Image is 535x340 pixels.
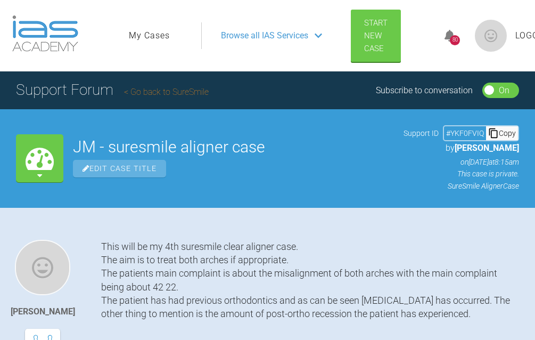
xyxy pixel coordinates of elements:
[404,180,519,192] p: SureSmile Aligner Case
[450,35,460,45] div: 80
[404,156,519,168] p: on [DATE] at 8:15am
[12,15,78,52] img: logo-light.3e3ef733.png
[404,141,519,155] p: by
[101,240,519,340] div: This will be my 4th suresmile clear aligner case. The aim is to treat both arches if appropriate....
[475,20,507,52] img: profile.png
[404,168,519,180] p: This case is private.
[364,18,388,53] span: Start New Case
[486,126,518,140] div: Copy
[351,10,401,62] a: Start New Case
[499,84,509,98] div: On
[73,160,166,177] span: Edit Case Title
[376,84,473,98] div: Subscribe to conversation
[444,127,486,139] div: # YKF0FVIQ
[124,87,209,97] a: Go back to SureSmile
[73,139,394,155] h2: JM - suresmile aligner case
[404,127,439,139] span: Support ID
[221,29,308,43] span: Browse all IAS Services
[11,305,75,319] div: [PERSON_NAME]
[15,240,70,295] img: Kris Kirkcaldy
[129,29,170,43] a: My Cases
[16,78,209,102] h1: Support Forum
[455,143,519,153] span: [PERSON_NAME]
